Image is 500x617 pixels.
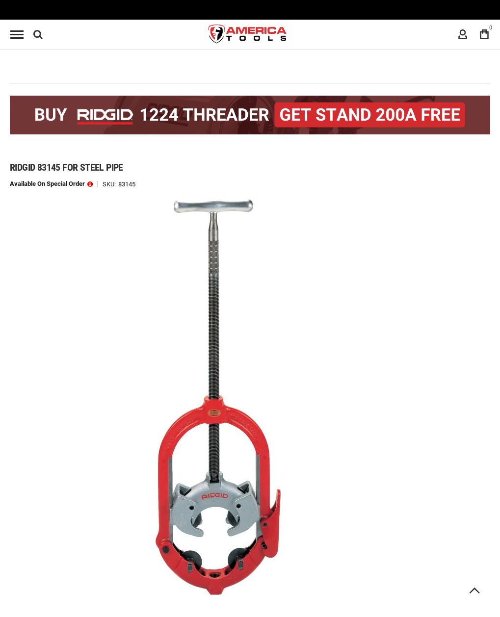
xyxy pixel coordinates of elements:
span: 0 [489,25,492,30]
div: 83145 [118,181,135,187]
strong: SKU [103,181,118,187]
a: 0 [475,25,494,44]
img: America Tools [200,16,295,53]
img: BOGO: Buy the RIDGID® 1224 Threader (26092), get the 92467 200A Stand FREE! [10,96,490,134]
span: Ridgid 83145 for steel pipe [10,161,123,173]
div: Menu [10,30,24,39]
img: main product photo [10,195,428,613]
a: store logo [200,16,295,53]
p: Available on Special Order [10,180,93,187]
